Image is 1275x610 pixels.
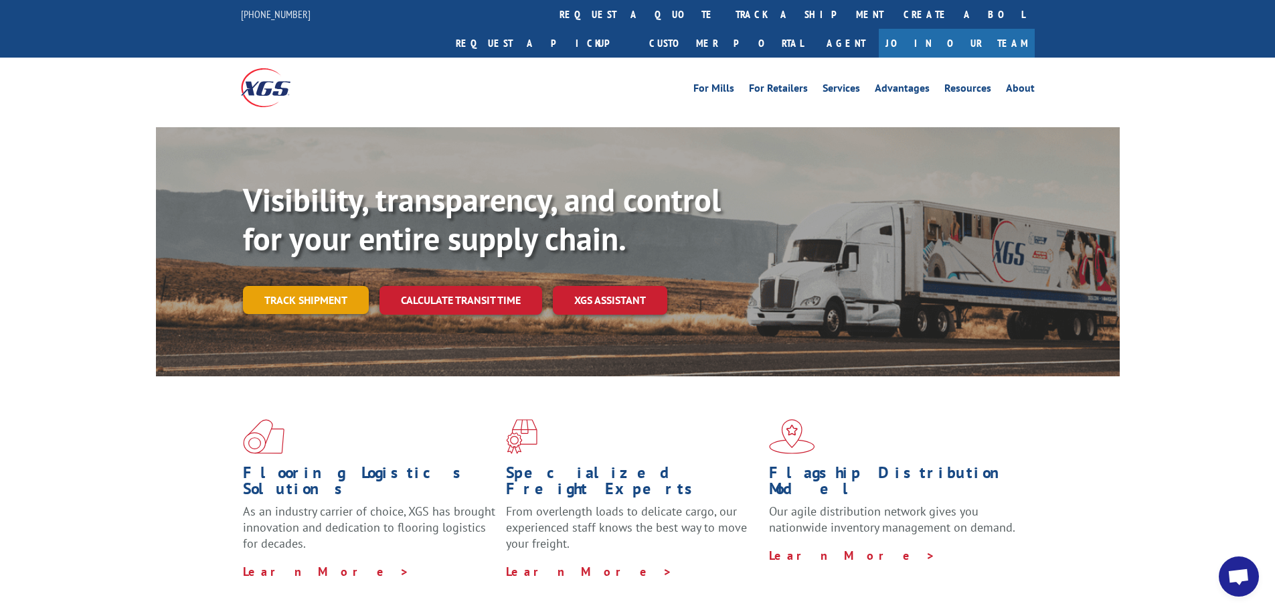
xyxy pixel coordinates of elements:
[379,286,542,315] a: Calculate transit time
[241,7,311,21] a: [PHONE_NUMBER]
[875,83,930,98] a: Advantages
[749,83,808,98] a: For Retailers
[769,419,815,454] img: xgs-icon-flagship-distribution-model-red
[1006,83,1035,98] a: About
[769,504,1015,535] span: Our agile distribution network gives you nationwide inventory management on demand.
[769,548,936,563] a: Learn More >
[639,29,813,58] a: Customer Portal
[944,83,991,98] a: Resources
[243,465,496,504] h1: Flooring Logistics Solutions
[553,286,667,315] a: XGS ASSISTANT
[446,29,639,58] a: Request a pickup
[506,564,673,579] a: Learn More >
[243,179,721,259] b: Visibility, transparency, and control for your entire supply chain.
[243,419,284,454] img: xgs-icon-total-supply-chain-intelligence-red
[506,465,759,504] h1: Specialized Freight Experts
[823,83,860,98] a: Services
[1219,556,1259,597] div: Open chat
[243,564,410,579] a: Learn More >
[813,29,879,58] a: Agent
[243,504,495,551] span: As an industry carrier of choice, XGS has brought innovation and dedication to flooring logistics...
[243,286,369,314] a: Track shipment
[693,83,734,98] a: For Mills
[879,29,1035,58] a: Join Our Team
[506,419,537,454] img: xgs-icon-focused-on-flooring-red
[769,465,1022,504] h1: Flagship Distribution Model
[506,504,759,563] p: From overlength loads to delicate cargo, our experienced staff knows the best way to move your fr...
